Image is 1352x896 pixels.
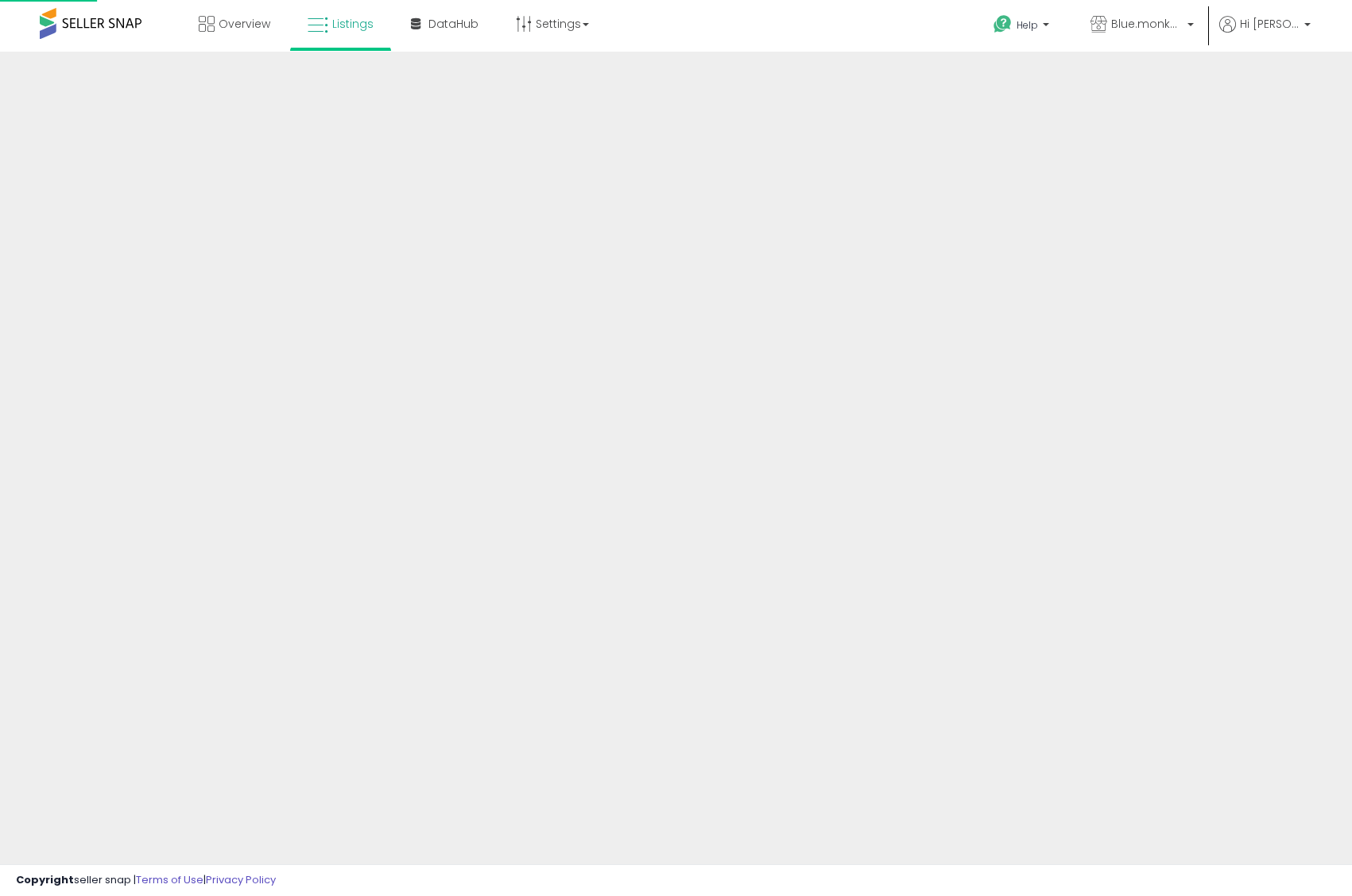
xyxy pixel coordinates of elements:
[1111,16,1183,32] span: Blue.monkey
[428,16,478,32] span: DataHub
[332,16,374,32] span: Listings
[981,2,1065,52] a: Help
[1219,16,1311,52] a: Hi [PERSON_NAME]
[1240,16,1300,32] span: Hi [PERSON_NAME]
[219,16,270,32] span: Overview
[993,14,1013,34] i: Get Help
[1017,18,1038,32] span: Help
